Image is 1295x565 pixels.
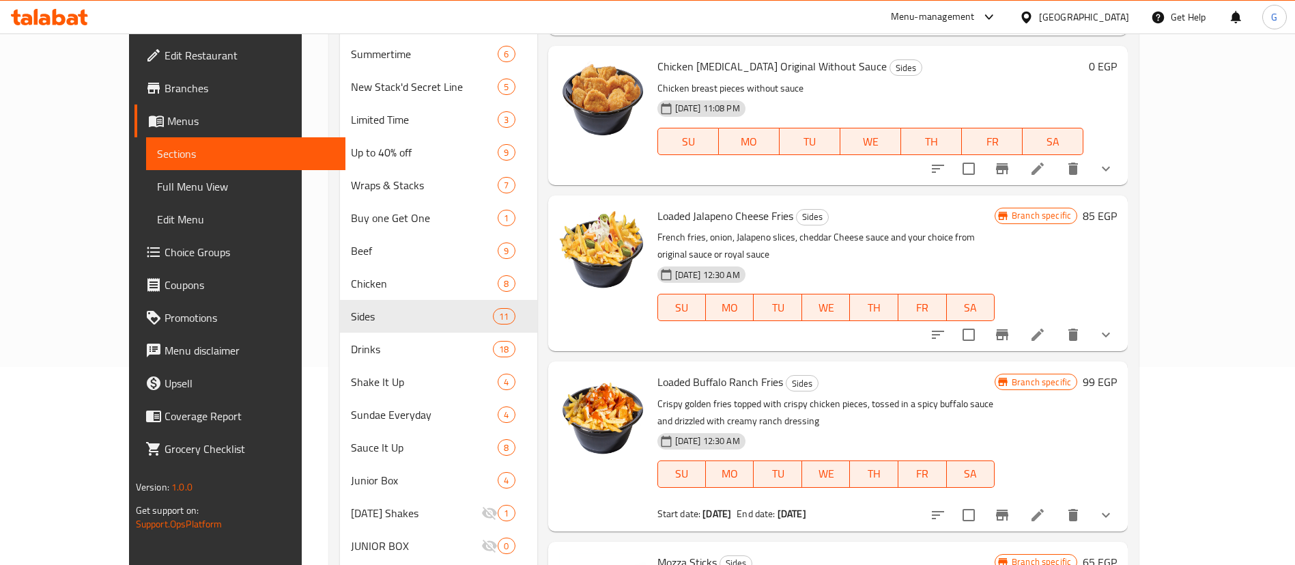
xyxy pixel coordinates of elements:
[802,294,851,321] button: WE
[481,505,498,521] svg: Inactive section
[165,408,335,424] span: Coverage Report
[1029,327,1046,343] a: Edit menu item
[494,310,514,323] span: 11
[146,137,345,170] a: Sections
[136,501,199,519] span: Get support on:
[759,464,797,484] span: TU
[498,146,514,159] span: 9
[559,206,646,294] img: Loaded Jalapeno Cheese Fries
[850,460,898,488] button: TH
[898,294,947,321] button: FR
[351,505,481,521] div: Ramadan Shakes
[340,38,537,70] div: Summertime6
[498,472,515,488] div: items
[340,398,537,431] div: Sundae Everyday4
[907,132,956,152] span: TH
[165,375,335,391] span: Upsell
[954,154,983,183] span: Select to update
[952,464,990,484] span: SA
[840,128,901,155] button: WE
[954,320,983,349] span: Select to update
[702,505,731,523] b: [DATE]
[351,210,498,226] div: Buy one Get One
[498,505,515,521] div: items
[340,169,537,202] div: Wraps & Stacks7
[157,178,335,195] span: Full Menu View
[351,538,481,554] div: JUNIOR BOX
[498,441,514,454] span: 8
[711,298,749,318] span: MO
[922,318,954,351] button: sort-choices
[351,177,498,193] span: Wraps & Stacks
[146,170,345,203] a: Full Menu View
[890,60,922,76] span: Sides
[498,177,515,193] div: items
[136,515,223,533] a: Support.OpsPlatform
[351,243,498,259] span: Beef
[657,372,783,392] span: Loaded Buffalo Ranch Fries
[498,374,515,390] div: items
[351,406,498,423] span: Sundae Everyday
[498,245,514,258] span: 9
[670,268,745,281] span: [DATE] 12:30 AM
[796,209,829,225] div: Sides
[498,376,514,389] span: 4
[351,111,498,128] span: Limited Time
[351,472,498,488] div: Junior Box
[340,529,537,562] div: JUNIOR BOX0
[498,46,515,62] div: items
[498,540,514,553] span: 0
[986,499,1019,532] button: Branch-specific-item
[493,308,515,325] div: items
[351,275,498,292] span: Chicken
[498,538,515,554] div: items
[340,333,537,366] div: Drinks18
[134,72,345,105] a: Branches
[898,460,947,488] button: FR
[165,47,335,64] span: Edit Restaurant
[351,374,498,390] div: Shake It Up
[498,474,514,487] span: 4
[1006,376,1077,389] span: Branch specific
[719,128,780,155] button: MO
[340,234,537,267] div: Beef9
[657,128,719,155] button: SU
[778,505,806,523] b: [DATE]
[670,102,745,115] span: [DATE] 11:08 PM
[786,375,819,391] div: Sides
[559,57,646,144] img: Chicken Poppers Original Without Sauce
[498,179,514,192] span: 7
[724,132,774,152] span: MO
[498,113,514,126] span: 3
[1006,209,1077,222] span: Branch specific
[498,439,515,456] div: items
[1039,10,1129,25] div: [GEOGRAPHIC_DATA]
[498,243,515,259] div: items
[657,505,701,523] span: Start date:
[891,9,975,25] div: Menu-management
[797,209,828,225] span: Sides
[165,244,335,260] span: Choice Groups
[136,478,169,496] span: Version:
[340,300,537,333] div: Sides11
[493,341,515,357] div: items
[904,298,941,318] span: FR
[134,301,345,334] a: Promotions
[1098,161,1114,177] svg: Show Choices
[1083,372,1117,391] h6: 99 EGP
[498,210,515,226] div: items
[340,366,537,398] div: Shake It Up4
[351,341,493,357] span: Drinks
[904,464,941,484] span: FR
[664,298,700,318] span: SU
[498,111,515,128] div: items
[850,294,898,321] button: TH
[967,132,1017,152] span: FR
[754,294,802,321] button: TU
[351,79,498,95] div: New Stack'd Secret Line
[340,464,537,497] div: Junior Box4
[855,464,893,484] span: TH
[498,212,514,225] span: 1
